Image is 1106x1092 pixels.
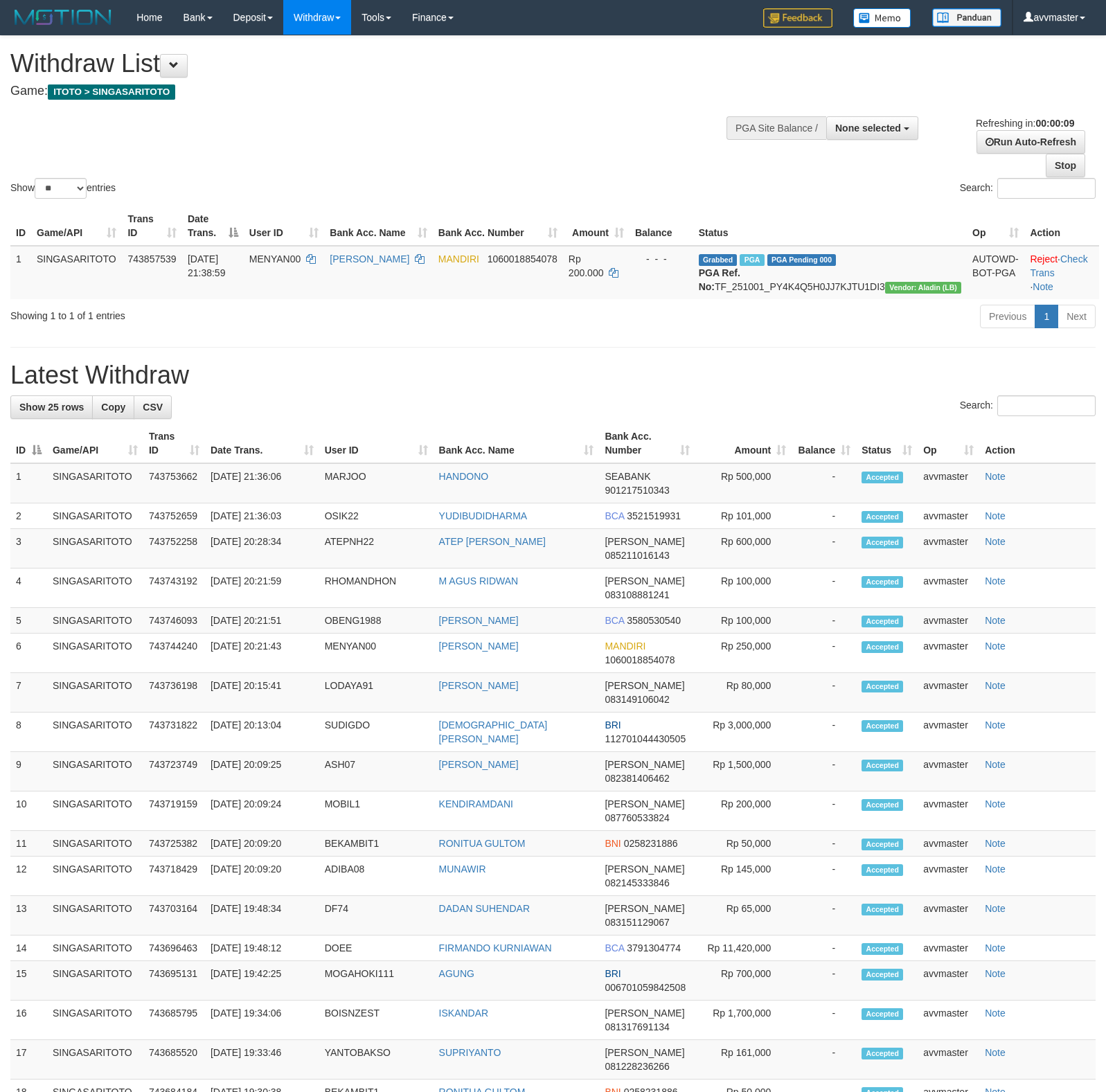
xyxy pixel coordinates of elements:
img: Feedback.jpg [763,8,832,28]
td: avvmaster [918,608,979,634]
a: Note [985,798,1006,809]
td: avvmaster [918,673,979,713]
th: Amount: activate to sort column ascending [695,424,792,463]
span: BCA [605,615,624,626]
span: [PERSON_NAME] [605,1047,684,1058]
td: Rp 100,000 [695,569,792,608]
a: MUNAWIR [439,863,486,875]
th: Bank Acc. Number: activate to sort column ascending [433,206,563,246]
td: SINGASARITOTO [47,857,143,896]
span: Copy 081228236266 to clipboard [605,1061,669,1072]
td: 11 [10,831,47,857]
span: Copy 082381406462 to clipboard [605,773,669,784]
td: 1 [10,463,47,503]
a: Note [985,680,1006,691]
a: Note [985,510,1006,521]
td: SUDIGDO [319,713,434,752]
td: 743743192 [143,569,205,608]
td: 743718429 [143,857,205,896]
td: [DATE] 21:36:03 [205,503,319,529]
td: 743731822 [143,713,205,752]
span: Copy 083149106042 to clipboard [605,694,669,705]
td: avvmaster [918,569,979,608]
a: ATEP [PERSON_NAME] [439,536,546,547]
td: MARJOO [319,463,434,503]
td: [DATE] 20:09:25 [205,752,319,791]
td: [DATE] 19:48:12 [205,936,319,961]
td: avvmaster [918,529,979,569]
label: Show entries [10,178,116,199]
span: Marked by avvmaster [740,254,764,266]
span: MANDIRI [605,641,645,652]
th: Bank Acc. Number: activate to sort column ascending [599,424,695,463]
span: Copy 112701044430505 to clipboard [605,733,686,744]
th: User ID: activate to sort column ascending [319,424,434,463]
td: [DATE] 19:42:25 [205,961,319,1001]
span: Copy 087760533824 to clipboard [605,812,669,823]
a: Note [985,615,1006,626]
td: - [792,529,856,569]
span: Accepted [862,1048,903,1059]
td: [DATE] 19:33:46 [205,1040,319,1080]
td: Rp 1,700,000 [695,1001,792,1040]
td: YANTOBAKSO [319,1040,434,1080]
td: 4 [10,569,47,608]
td: SINGASARITOTO [47,896,143,936]
td: - [792,857,856,896]
a: [PERSON_NAME] [439,641,519,652]
td: 743746093 [143,608,205,634]
td: 3 [10,529,47,569]
td: 10 [10,791,47,831]
a: [PERSON_NAME] [439,615,519,626]
td: [DATE] 19:48:34 [205,896,319,936]
td: Rp 500,000 [695,463,792,503]
span: SEABANK [605,471,650,482]
td: 17 [10,1040,47,1080]
td: [DATE] 20:21:51 [205,608,319,634]
span: [PERSON_NAME] [605,863,684,875]
span: Accepted [862,576,903,588]
td: ADIBA08 [319,857,434,896]
td: 743753662 [143,463,205,503]
td: Rp 3,000,000 [695,713,792,752]
span: Accepted [862,969,903,981]
td: 9 [10,752,47,791]
span: Refreshing in: [976,118,1074,129]
input: Search: [997,395,1096,416]
td: - [792,752,856,791]
a: Note [985,1008,1006,1019]
span: None selected [835,123,901,134]
div: Showing 1 to 1 of 1 entries [10,303,450,323]
th: Op: activate to sort column ascending [918,424,979,463]
td: 743719159 [143,791,205,831]
th: Date Trans.: activate to sort column descending [182,206,244,246]
span: BRI [605,968,621,979]
td: SINGASARITOTO [47,791,143,831]
a: Previous [980,305,1035,328]
span: Copy [101,402,125,413]
a: Note [985,863,1006,875]
td: SINGASARITOTO [47,1040,143,1080]
th: ID [10,206,31,246]
span: [PERSON_NAME] [605,759,684,770]
th: Game/API: activate to sort column ascending [47,424,143,463]
a: Note [985,719,1006,731]
span: Copy 006701059842508 to clipboard [605,982,686,993]
a: Stop [1046,154,1085,177]
td: 743695131 [143,961,205,1001]
span: [PERSON_NAME] [605,536,684,547]
td: - [792,673,856,713]
span: Vendor URL: https://dashboard.q2checkout.com/secure [885,282,961,294]
span: Accepted [862,799,903,811]
span: Accepted [862,760,903,771]
td: DF74 [319,896,434,936]
span: Grabbed [699,254,738,266]
td: Rp 161,000 [695,1040,792,1080]
span: Copy 082145333846 to clipboard [605,877,669,888]
th: Status: activate to sort column ascending [856,424,918,463]
td: avvmaster [918,896,979,936]
span: Copy 081317691134 to clipboard [605,1021,669,1032]
th: Game/API: activate to sort column ascending [31,206,122,246]
a: Note [985,536,1006,547]
a: Note [985,903,1006,914]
